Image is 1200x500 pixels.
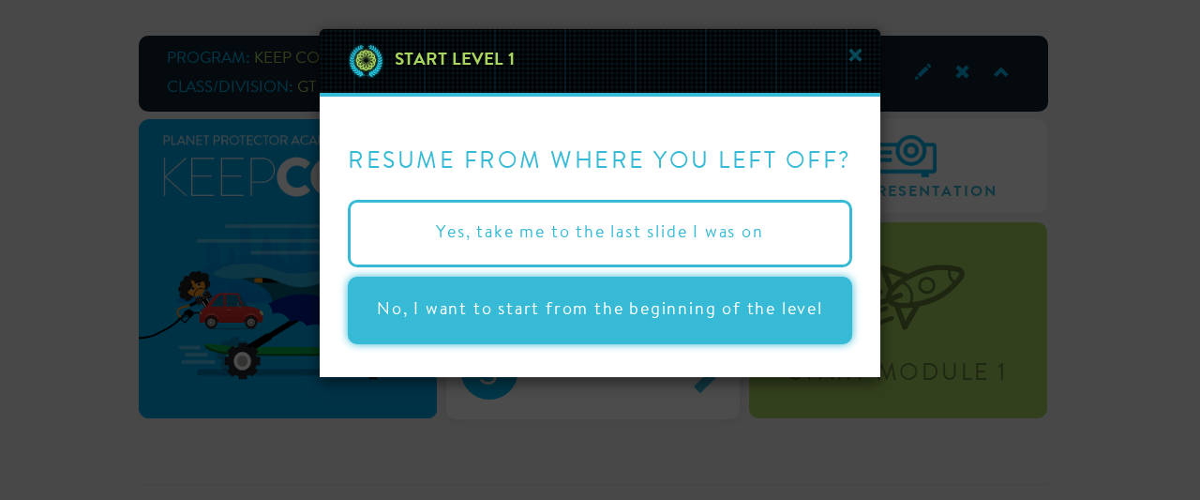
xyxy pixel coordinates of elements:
h3: Resume from where you left off? [348,125,852,195]
div: Close [320,29,880,97]
button: No, I want to start from the beginning of the level [348,277,852,344]
h4: Start Level 1 [385,43,515,79]
span: × [845,41,866,77]
button: Yes, take me to the last slide I was on [348,200,852,267]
